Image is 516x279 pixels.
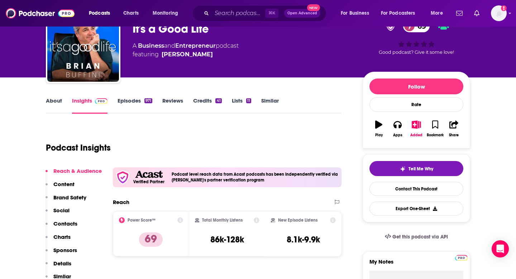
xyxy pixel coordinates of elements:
button: Added [407,116,426,142]
p: Details [53,260,71,267]
span: More [431,8,443,18]
div: 41 [215,98,221,103]
div: Play [375,133,383,137]
span: Podcasts [89,8,110,18]
a: Credits41 [193,97,221,114]
h2: New Episode Listens [278,218,317,223]
img: It's a Good Life [47,10,119,82]
span: Charts [123,8,139,18]
div: 971 [144,98,152,103]
button: Show profile menu [491,5,507,21]
h2: Reach [113,199,129,205]
button: Play [369,116,388,142]
span: and [164,42,175,49]
div: Apps [393,133,402,137]
input: Search podcasts, credits, & more... [212,8,265,19]
img: Acast [135,171,162,178]
a: Charts [119,8,143,19]
button: Open AdvancedNew [284,9,320,18]
p: Content [53,181,75,188]
button: open menu [426,8,452,19]
h5: Verified Partner [133,180,164,184]
p: Contacts [53,220,77,227]
a: Get this podcast via API [379,228,454,246]
div: Added [410,133,422,137]
div: Share [449,133,459,137]
h2: Total Monthly Listens [202,218,243,223]
div: verified Badge69Good podcast? Give it some love! [363,15,470,60]
button: Details [46,260,71,273]
div: Open Intercom Messenger [492,240,509,257]
button: Bookmark [426,116,444,142]
span: Monitoring [153,8,178,18]
h4: Podcast level reach data from Acast podcasts has been independently verified via [PERSON_NAME]'s ... [172,172,339,183]
label: My Notes [369,258,463,271]
svg: Add a profile image [501,5,507,11]
span: featuring [133,50,239,59]
div: Bookmark [427,133,444,137]
button: open menu [336,8,378,19]
p: Sponsors [53,247,77,254]
button: open menu [376,8,426,19]
span: Tell Me Why [408,166,433,172]
p: Social [53,207,70,214]
span: New [307,4,320,11]
button: Share [445,116,463,142]
a: Entrepreneur [175,42,216,49]
a: Show notifications dropdown [471,7,482,19]
button: Apps [388,116,407,142]
a: InsightsPodchaser Pro [72,97,107,114]
div: Rate [369,97,463,112]
button: open menu [148,8,187,19]
button: Reach & Audience [46,167,102,181]
img: Podchaser - Follow, Share and Rate Podcasts [6,6,75,20]
div: Search podcasts, credits, & more... [199,5,333,22]
a: Brian Buffini [162,50,213,59]
h3: 8.1k-9.9k [287,234,320,245]
a: Episodes971 [118,97,152,114]
button: Export One-Sheet [369,202,463,216]
p: 69 [139,232,163,247]
p: Brand Safety [53,194,86,201]
button: Brand Safety [46,194,86,207]
div: 11 [246,98,251,103]
button: tell me why sparkleTell Me Why [369,161,463,176]
span: Get this podcast via API [392,234,448,240]
button: Charts [46,233,71,247]
h1: Podcast Insights [46,142,111,153]
button: Social [46,207,70,220]
span: Open Advanced [287,11,317,15]
button: Sponsors [46,247,77,260]
img: verfied icon [116,170,130,184]
img: User Profile [491,5,507,21]
a: Reviews [162,97,183,114]
img: Podchaser Pro [455,255,468,261]
span: For Business [341,8,369,18]
div: A podcast [133,42,239,59]
a: Pro website [455,254,468,261]
button: Content [46,181,75,194]
a: Similar [261,97,279,114]
h2: Power Score™ [128,218,156,223]
img: tell me why sparkle [400,166,406,172]
a: Lists11 [232,97,251,114]
span: ⌘ K [265,9,278,18]
a: Show notifications dropdown [453,7,465,19]
span: Good podcast? Give it some love! [379,49,454,55]
a: About [46,97,62,114]
a: Business [138,42,164,49]
p: Charts [53,233,71,240]
button: Follow [369,79,463,94]
h3: 86k-128k [210,234,244,245]
a: Contact This Podcast [369,182,463,196]
img: Podchaser Pro [95,98,107,104]
button: open menu [84,8,119,19]
span: Logged in as abirchfield [491,5,507,21]
button: Contacts [46,220,77,233]
p: Reach & Audience [53,167,102,174]
span: For Podcasters [381,8,415,18]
